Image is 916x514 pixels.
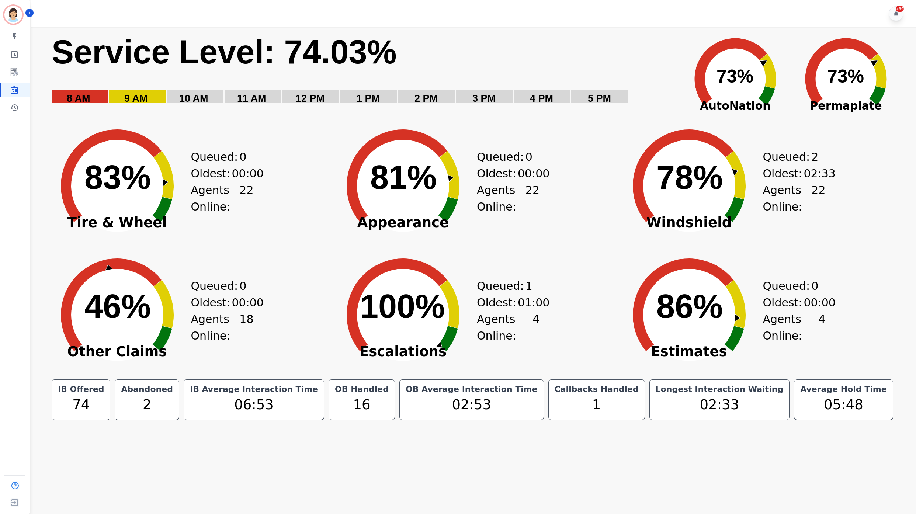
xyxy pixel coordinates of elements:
div: OB Handled [333,384,390,395]
text: 4 PM [530,93,553,104]
div: Agents Online: [477,311,539,344]
text: 83% [84,159,151,196]
text: 81% [370,159,437,196]
span: 1 [525,278,532,294]
div: 74 [56,395,106,415]
span: Windshield [615,219,763,226]
text: 100% [360,288,445,325]
div: Callbacks Handled [553,384,640,395]
div: Agents Online: [191,182,254,215]
div: Queued: [477,149,532,165]
text: 10 AM [179,93,208,104]
div: 16 [333,395,390,415]
span: Estimates [615,348,763,355]
span: 0 [239,278,246,294]
div: Agents Online: [477,182,539,215]
div: Agents Online: [191,311,254,344]
div: IB Average Interaction Time [188,384,319,395]
div: Queued: [191,149,246,165]
span: 22 [239,182,253,215]
span: 4 [818,311,825,344]
div: Agents Online: [763,182,826,215]
div: 05:48 [799,395,888,415]
div: Abandoned [119,384,174,395]
div: Queued: [763,149,818,165]
span: Tire & Wheel [44,219,191,226]
text: 2 PM [414,93,438,104]
text: Service Level: 74.03% [52,34,397,70]
span: Permaplate [791,97,901,114]
span: 22 [525,182,539,215]
div: Oldest: [477,294,532,311]
div: Oldest: [763,165,818,182]
div: Longest Interaction Waiting [654,384,785,395]
text: 46% [84,288,151,325]
div: Average Hold Time [799,384,888,395]
span: 0 [525,149,532,165]
text: 73% [717,66,753,87]
text: 78% [656,159,723,196]
span: 0 [811,278,818,294]
div: Oldest: [191,294,246,311]
svg: Service Level: 0% [51,32,676,115]
div: 2 [119,395,174,415]
span: Other Claims [44,348,191,355]
span: 00:00 [232,294,263,311]
div: 02:53 [404,395,539,415]
div: 02:33 [654,395,785,415]
text: 12 PM [296,93,325,104]
text: 5 PM [588,93,611,104]
div: Oldest: [763,294,818,311]
div: Agents Online: [763,311,826,344]
text: 86% [656,288,723,325]
span: 00:00 [518,165,549,182]
div: Queued: [477,278,532,294]
span: 2 [811,149,818,165]
span: AutoNation [680,97,791,114]
span: 22 [811,182,825,215]
div: OB Average Interaction Time [404,384,539,395]
text: 11 AM [237,93,266,104]
span: Appearance [329,219,477,226]
div: IB Offered [56,384,106,395]
div: +99 [896,6,904,12]
text: 9 AM [124,93,148,104]
span: 0 [239,149,246,165]
div: 06:53 [188,395,319,415]
div: 1 [553,395,640,415]
text: 1 PM [357,93,380,104]
div: Queued: [763,278,818,294]
span: 01:00 [518,294,549,311]
span: 18 [239,311,253,344]
div: Queued: [191,278,246,294]
span: 4 [532,311,539,344]
text: 8 AM [67,93,90,104]
text: 73% [827,66,864,87]
span: 02:33 [804,165,835,182]
span: Escalations [329,348,477,355]
span: 00:00 [232,165,263,182]
text: 3 PM [472,93,496,104]
img: Bordered avatar [4,6,22,24]
div: Oldest: [191,165,246,182]
div: Oldest: [477,165,532,182]
span: 00:00 [804,294,835,311]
